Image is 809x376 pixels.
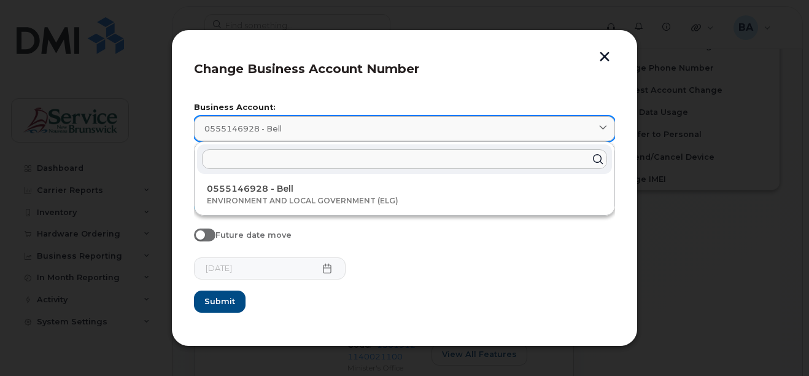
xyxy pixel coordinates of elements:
[207,182,602,195] p: 0555146928 - Bell
[194,104,615,112] label: Business Account:
[194,291,246,313] button: Submit
[204,296,235,307] span: Submit
[194,61,419,76] span: Change Business Account Number
[194,229,204,238] input: Future date move
[194,116,615,141] a: 0555146928 - Bell
[207,195,602,206] p: ENVIRONMENT AND LOCAL GOVERNMENT (ELG)
[197,179,612,210] div: 0555146928 - BellENVIRONMENT AND LOCAL GOVERNMENT (ELG)
[215,230,292,240] span: Future date move
[204,123,282,135] span: 0555146928 - Bell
